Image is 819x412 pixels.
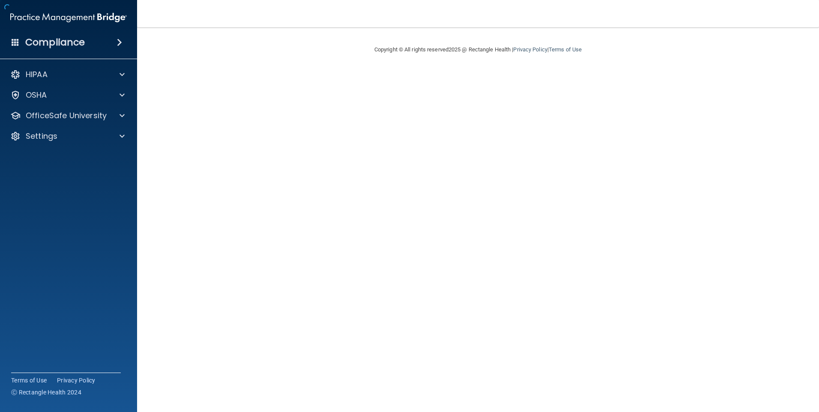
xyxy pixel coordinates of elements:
p: Settings [26,131,57,141]
span: Ⓒ Rectangle Health 2024 [11,388,81,397]
p: OfficeSafe University [26,110,107,121]
p: OSHA [26,90,47,100]
a: Privacy Policy [513,46,547,53]
a: HIPAA [10,69,125,80]
a: Privacy Policy [57,376,96,385]
a: Settings [10,131,125,141]
a: Terms of Use [549,46,582,53]
div: Copyright © All rights reserved 2025 @ Rectangle Health | | [322,36,634,63]
h4: Compliance [25,36,85,48]
p: HIPAA [26,69,48,80]
a: OfficeSafe University [10,110,125,121]
a: Terms of Use [11,376,47,385]
a: OSHA [10,90,125,100]
img: PMB logo [10,9,127,26]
